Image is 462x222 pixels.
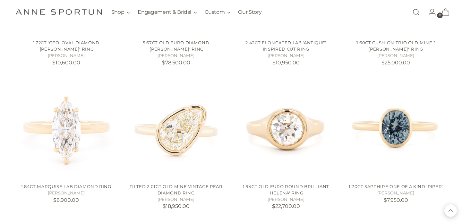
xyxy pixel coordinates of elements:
span: $10,950.00 [272,60,300,66]
a: 5.67ct Old Euro Diamond '[PERSON_NAME]' Ring [143,40,209,52]
a: 1.70ct Sapphire One of a Kind 'Piper' [345,77,447,179]
h5: [PERSON_NAME] [235,53,337,59]
span: $22,700.00 [272,203,300,209]
span: $6,900.00 [53,197,79,203]
a: Tilted 2.01ct Old Mine Vintage Pear Diamond Ring [125,77,227,179]
button: Shop [111,5,130,19]
a: 1.60ct Cushion Trio Old Mine "[PERSON_NAME]" Ring [356,40,435,52]
h5: [PERSON_NAME] [345,53,447,59]
h5: [PERSON_NAME] [345,190,447,196]
h5: [PERSON_NAME] [125,53,227,59]
a: Open search modal [410,6,423,19]
button: Engagement & Bridal [138,5,197,19]
a: Anne Sportun Fine Jewellery [15,9,102,15]
a: Go to the account page [423,6,436,19]
a: Tilted 2.01ct Old Mine Vintage Pear Diamond Ring [130,184,223,195]
button: Back to top [444,204,457,217]
span: $78,500.00 [162,60,190,66]
a: 1.70ct Sapphire One of a Kind 'Piper' [349,184,443,189]
a: 2.42ct Elongated Lab 'Antique' Inspired Cut Ring [245,40,326,52]
a: Open cart modal [437,6,449,19]
span: 0 [437,12,443,18]
a: 1.94ct Old Euro Round Brilliant 'Helena' Ring [235,77,337,178]
h5: [PERSON_NAME] [235,196,337,203]
a: 1.84ct Marquise Lab Diamond Ring [15,77,117,178]
span: $7,950.00 [384,197,408,203]
span: $10,600.00 [52,60,80,66]
a: Our Story [238,5,261,19]
h5: [PERSON_NAME] [15,53,117,59]
h5: [PERSON_NAME] [15,190,117,196]
button: Custom [205,5,230,19]
a: 1.94ct Old Euro Round Brilliant 'Helena' Ring [243,184,329,195]
a: 1.22ct 'Geo' Oval Diamond '[PERSON_NAME]' Ring [33,40,99,52]
a: 1.84ct Marquise Lab Diamond Ring [21,184,111,189]
span: $25,000.00 [381,60,410,66]
span: $18,950.00 [163,203,190,209]
h5: [PERSON_NAME] [125,196,227,203]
